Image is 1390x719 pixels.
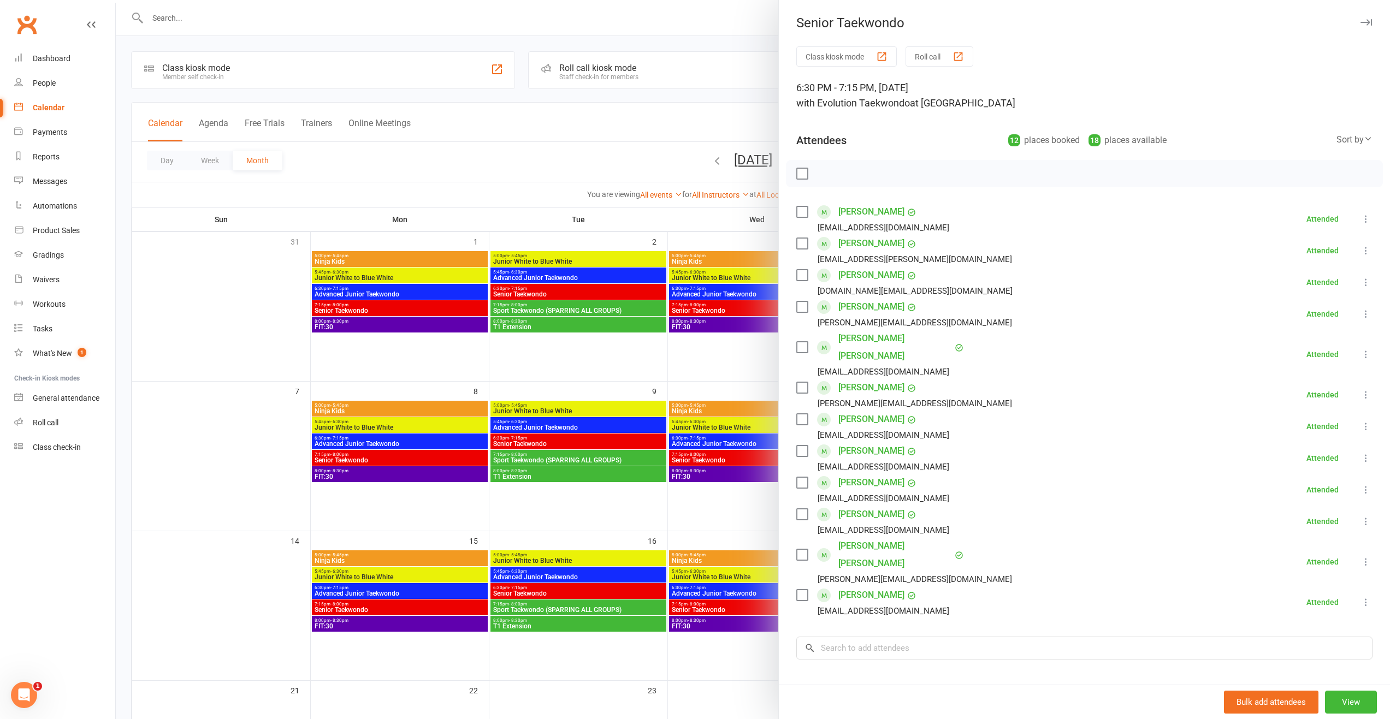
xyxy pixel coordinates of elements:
[11,682,37,708] iframe: Intercom live chat
[33,275,60,284] div: Waivers
[838,474,904,491] a: [PERSON_NAME]
[838,330,952,365] a: [PERSON_NAME] [PERSON_NAME]
[33,103,64,112] div: Calendar
[1089,134,1101,146] div: 18
[838,586,904,604] a: [PERSON_NAME]
[796,637,1373,659] input: Search to add attendees
[818,221,949,235] div: [EMAIL_ADDRESS][DOMAIN_NAME]
[14,411,115,435] a: Roll call
[796,46,897,67] button: Class kiosk mode
[14,292,115,317] a: Workouts
[14,194,115,218] a: Automations
[1008,134,1020,146] div: 12
[14,145,115,169] a: Reports
[818,428,949,442] div: [EMAIL_ADDRESS][DOMAIN_NAME]
[14,341,115,366] a: What's New1
[818,523,949,537] div: [EMAIL_ADDRESS][DOMAIN_NAME]
[796,97,910,109] span: with Evolution Taekwondo
[779,15,1390,31] div: Senior Taekwondo
[1008,133,1080,148] div: places booked
[33,443,81,451] div: Class check-in
[14,96,115,120] a: Calendar
[14,169,115,194] a: Messages
[1306,391,1339,399] div: Attended
[1306,486,1339,494] div: Attended
[1306,215,1339,223] div: Attended
[818,396,1012,411] div: [PERSON_NAME][EMAIL_ADDRESS][DOMAIN_NAME]
[1306,310,1339,318] div: Attended
[818,365,949,379] div: [EMAIL_ADDRESS][DOMAIN_NAME]
[838,298,904,316] a: [PERSON_NAME]
[1306,350,1339,358] div: Attended
[33,418,58,427] div: Roll call
[838,537,952,572] a: [PERSON_NAME] [PERSON_NAME]
[838,235,904,252] a: [PERSON_NAME]
[14,386,115,411] a: General attendance kiosk mode
[33,79,56,87] div: People
[33,226,80,235] div: Product Sales
[13,11,40,38] a: Clubworx
[838,266,904,284] a: [PERSON_NAME]
[14,435,115,460] a: Class kiosk mode
[796,133,847,148] div: Attendees
[1306,247,1339,254] div: Attended
[1306,454,1339,462] div: Attended
[838,442,904,460] a: [PERSON_NAME]
[838,203,904,221] a: [PERSON_NAME]
[14,46,115,71] a: Dashboard
[78,348,86,357] span: 1
[14,268,115,292] a: Waivers
[1306,278,1339,286] div: Attended
[1089,133,1167,148] div: places available
[1306,598,1339,606] div: Attended
[33,128,67,136] div: Payments
[1336,133,1373,147] div: Sort by
[1306,558,1339,566] div: Attended
[1224,691,1318,714] button: Bulk add attendees
[818,604,949,618] div: [EMAIL_ADDRESS][DOMAIN_NAME]
[33,300,66,308] div: Workouts
[14,120,115,145] a: Payments
[14,71,115,96] a: People
[33,324,52,333] div: Tasks
[818,316,1012,330] div: [PERSON_NAME][EMAIL_ADDRESS][DOMAIN_NAME]
[1325,691,1377,714] button: View
[818,460,949,474] div: [EMAIL_ADDRESS][DOMAIN_NAME]
[33,394,99,402] div: General attendance
[33,54,70,63] div: Dashboard
[33,201,77,210] div: Automations
[818,284,1013,298] div: [DOMAIN_NAME][EMAIL_ADDRESS][DOMAIN_NAME]
[33,177,67,186] div: Messages
[818,252,1012,266] div: [EMAIL_ADDRESS][PERSON_NAME][DOMAIN_NAME]
[838,506,904,523] a: [PERSON_NAME]
[14,218,115,243] a: Product Sales
[910,97,1015,109] span: at [GEOGRAPHIC_DATA]
[33,152,60,161] div: Reports
[1306,423,1339,430] div: Attended
[818,572,1012,586] div: [PERSON_NAME][EMAIL_ADDRESS][DOMAIN_NAME]
[33,251,64,259] div: Gradings
[838,379,904,396] a: [PERSON_NAME]
[796,80,1373,111] div: 6:30 PM - 7:15 PM, [DATE]
[14,317,115,341] a: Tasks
[906,46,973,67] button: Roll call
[33,349,72,358] div: What's New
[33,682,42,691] span: 1
[818,491,949,506] div: [EMAIL_ADDRESS][DOMAIN_NAME]
[14,243,115,268] a: Gradings
[838,411,904,428] a: [PERSON_NAME]
[1306,518,1339,525] div: Attended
